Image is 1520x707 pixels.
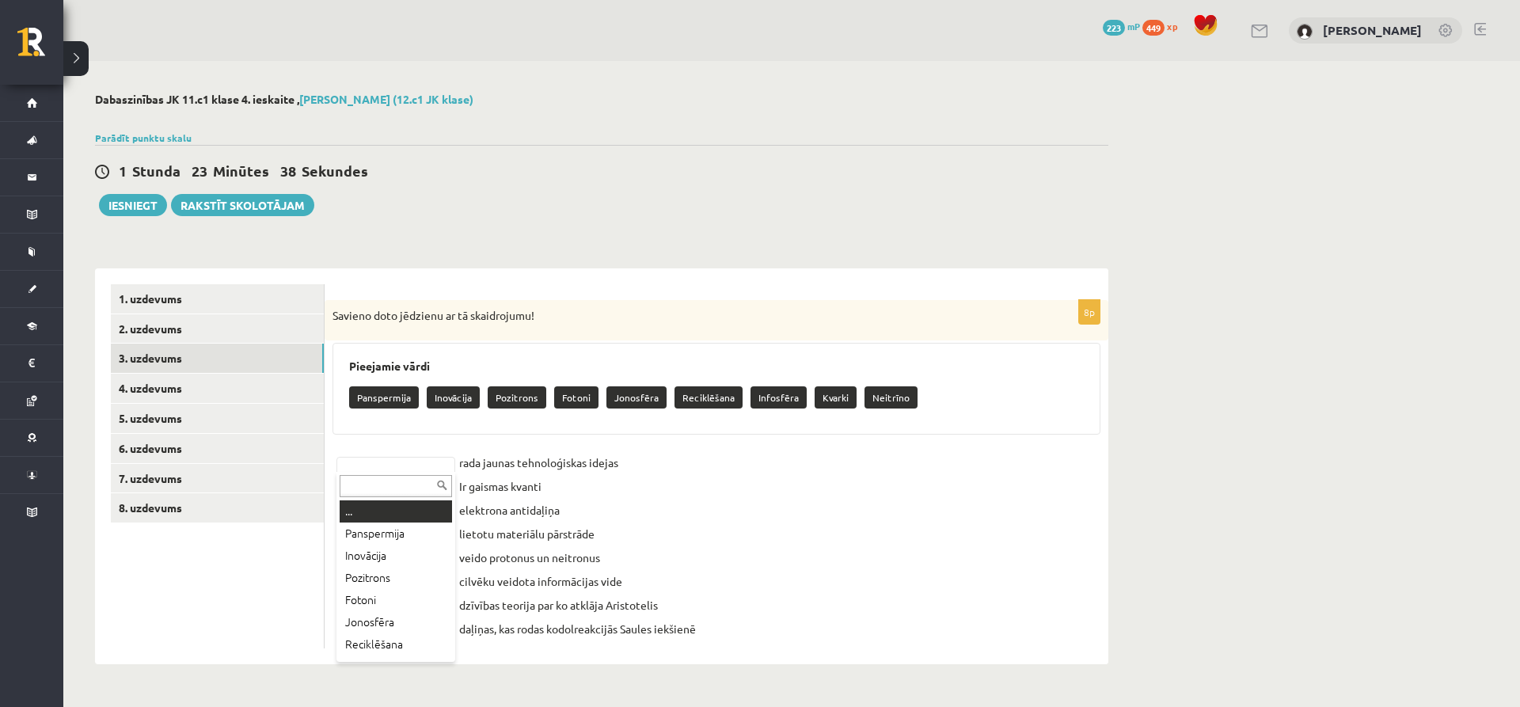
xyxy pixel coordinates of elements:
div: Fotoni [340,589,452,611]
div: Infosfēra [340,656,452,678]
div: Reciklēšana [340,633,452,656]
div: ... [340,500,452,523]
div: Panspermija [340,523,452,545]
div: Pozitrons [340,567,452,589]
div: Inovācija [340,545,452,567]
div: Jonosfēra [340,611,452,633]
